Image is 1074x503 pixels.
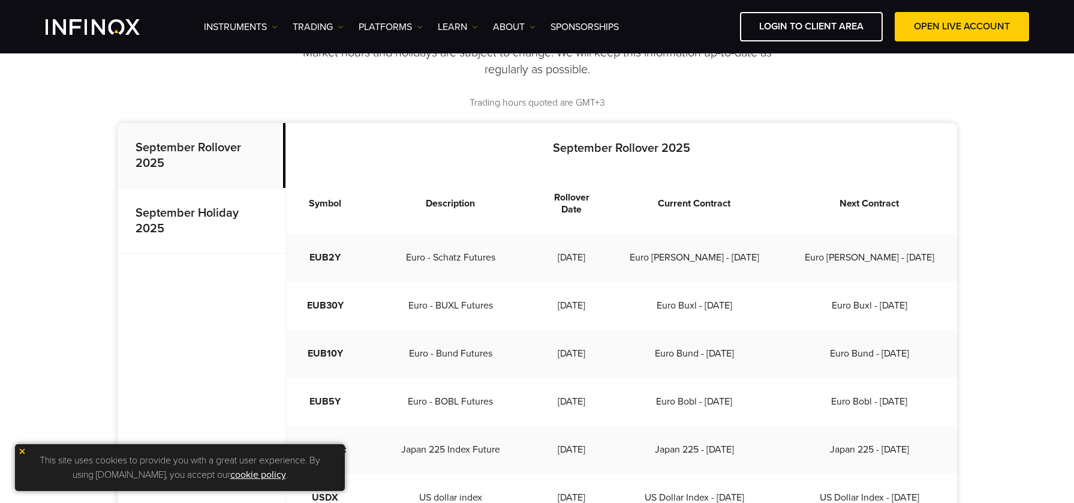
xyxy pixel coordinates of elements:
[895,12,1029,41] a: OPEN LIVE ACCOUNT
[607,426,782,474] td: Japan 225 - [DATE]
[550,20,619,34] a: SPONSORSHIPS
[493,20,536,34] a: ABOUT
[365,330,537,378] td: Euro - Bund Futures
[782,378,957,426] td: Euro Bobl - [DATE]
[537,330,606,378] td: [DATE]
[607,282,782,330] td: Euro Buxl - [DATE]
[607,378,782,426] td: Euro Bobl - [DATE]
[286,330,365,378] td: EUB10Y
[537,282,606,330] td: [DATE]
[118,96,957,110] p: Trading hours quoted are GMT+3
[607,330,782,378] td: Euro Bund - [DATE]
[136,206,239,236] strong: September Holiday 2025
[286,233,365,282] td: EUB2Y
[782,426,957,474] td: Japan 225 - [DATE]
[782,330,957,378] td: Euro Bund - [DATE]
[46,19,168,35] a: INFINOX Logo
[537,426,606,474] td: [DATE]
[782,282,957,330] td: Euro Buxl - [DATE]
[740,12,883,41] a: LOGIN TO CLIENT AREA
[18,447,26,456] img: yellow close icon
[365,426,537,474] td: Japan 225 Index Future
[537,378,606,426] td: [DATE]
[553,141,690,155] strong: September Rollover 2025
[204,20,278,34] a: Instruments
[300,44,774,78] p: Market hours and holidays are subject to change. We will keep this information up-to-date as regu...
[537,173,606,233] th: Rollover Date
[286,173,365,233] th: Symbol
[286,282,365,330] td: EUB30Y
[286,426,365,474] td: JPN225ft
[136,140,241,170] strong: September Rollover 2025
[365,282,537,330] td: Euro - BUXL Futures
[365,173,537,233] th: Description
[293,20,344,34] a: TRADING
[438,20,478,34] a: Learn
[230,469,286,481] a: cookie policy
[537,233,606,282] td: [DATE]
[365,233,537,282] td: Euro - Schatz Futures
[607,173,782,233] th: Current Contract
[286,378,365,426] td: EUB5Y
[782,173,957,233] th: Next Contract
[782,233,957,282] td: Euro [PERSON_NAME] - [DATE]
[21,450,339,485] p: This site uses cookies to provide you with a great user experience. By using [DOMAIN_NAME], you a...
[365,378,537,426] td: Euro - BOBL Futures
[607,233,782,282] td: Euro [PERSON_NAME] - [DATE]
[359,20,423,34] a: PLATFORMS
